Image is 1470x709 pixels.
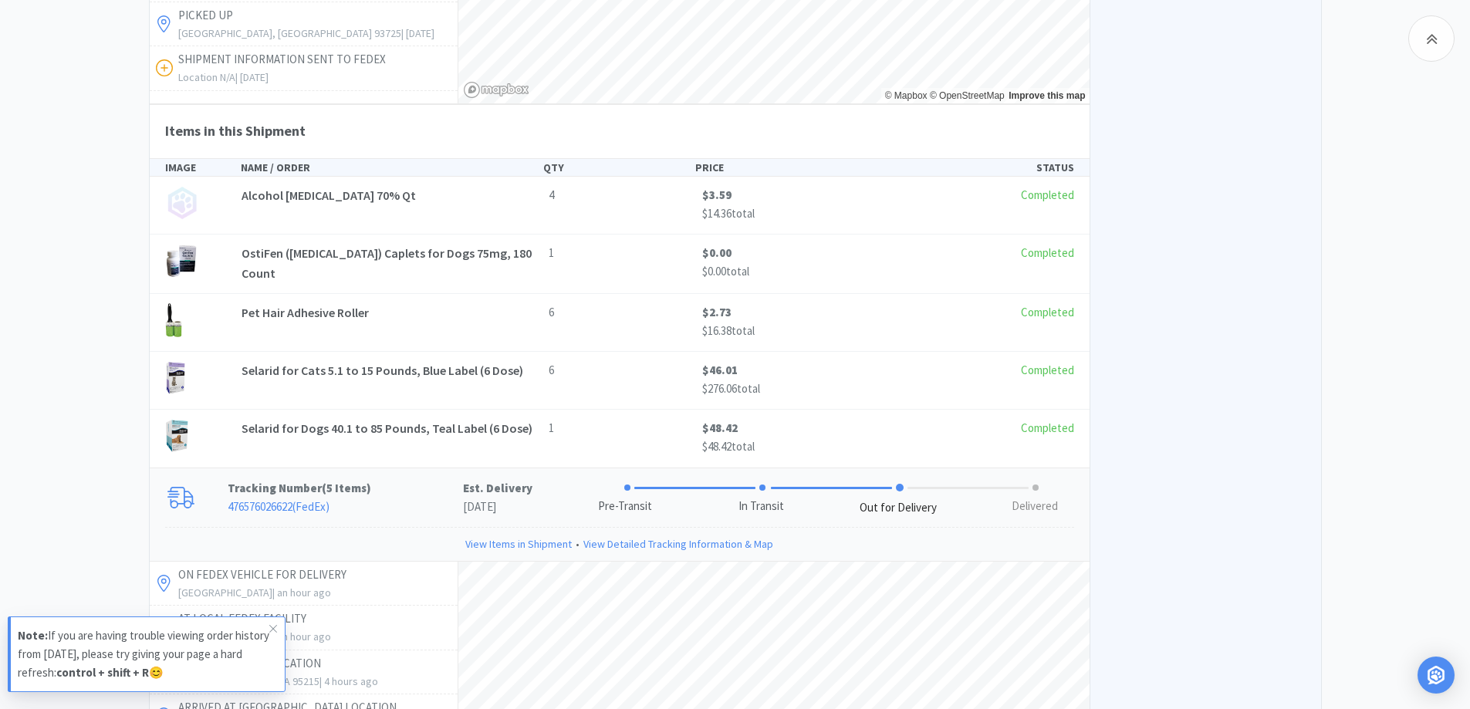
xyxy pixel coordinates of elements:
[463,498,532,516] p: [DATE]
[702,381,737,396] span: $276.06
[1021,363,1074,377] span: Completed
[178,50,454,69] p: SHIPMENT INFORMATION SENT TO FEDEX
[242,305,369,320] span: Pet Hair Adhesive Roller
[543,159,694,176] div: QTY
[549,419,690,437] p: 1
[178,673,454,690] p: [GEOGRAPHIC_DATA], CA 95215 | 4 hours ago
[228,479,463,498] p: Tracking Number ( )
[702,437,843,456] p: total
[1021,305,1074,319] span: Completed
[702,323,732,338] span: $16.38
[178,69,454,86] p: Location N/A | [DATE]
[165,159,241,176] div: IMAGE
[165,419,189,453] img: f95f3f60ebc9423690fa0c96c4aeb43a_344229.png
[702,363,738,377] span: $46.01
[1009,90,1085,101] a: Improve this map
[702,380,843,398] p: total
[18,626,269,682] p: If you are having trouble viewing order history from [DATE], please try giving your page a hard r...
[572,535,583,552] span: •
[178,566,454,584] p: ON FEDEX VEHICLE FOR DELIVERY
[178,654,454,673] p: DEPARTED FEDEX LOCATION
[1021,420,1074,435] span: Completed
[1012,498,1058,515] div: Delivered
[463,479,532,498] p: Est. Delivery
[695,159,847,176] div: PRICE
[326,481,367,495] span: 5 Items
[465,535,572,552] a: View Items in Shipment
[178,6,454,25] p: PICKED UP
[702,264,726,279] span: $0.00
[702,322,843,340] p: total
[702,439,732,454] span: $48.42
[242,187,416,203] span: Alcohol [MEDICAL_DATA] 70% Qt
[702,245,732,260] span: $0.00
[228,499,329,514] a: 476576026622(FedEx)
[178,25,454,42] p: [GEOGRAPHIC_DATA], [GEOGRAPHIC_DATA] 93725 | [DATE]
[702,204,843,223] p: total
[165,303,182,337] img: 593c338c3ca9415fb2430a42cb521060_6732.png
[598,498,652,515] div: Pre-Transit
[165,244,198,278] img: 0725ae3348a04fdfbfaad5b90ca0bc8f_167600.png
[165,186,199,220] img: no_image.png
[150,105,1090,158] h4: Items in this Shipment
[702,206,732,221] span: $14.36
[702,420,738,435] span: $48.42
[847,159,1074,176] div: STATUS
[738,498,784,515] div: In Transit
[549,244,690,262] p: 1
[464,82,529,98] a: Mapbox logo
[178,609,454,628] p: AT LOCAL FEDEX FACILITY
[1021,187,1074,202] span: Completed
[549,186,690,204] p: 4
[860,499,937,517] div: Out for Delivery
[702,187,732,202] span: $3.59
[1418,657,1455,694] div: Open Intercom Messenger
[165,361,187,395] img: b94751c7e7294e359b0feed932c7cc7e_319227.png
[18,628,48,643] strong: Note:
[930,90,1005,101] a: OpenStreetMap
[242,420,532,436] span: Selarid for Dogs 40.1 to 85 Pounds, Teal Label (6 Dose)
[702,262,843,281] p: total
[702,305,732,319] span: $2.73
[549,361,690,380] p: 6
[241,159,544,176] div: NAME / ORDER
[242,363,523,378] span: Selarid for Cats 5.1 to 15 Pounds, Blue Label (6 Dose)
[583,535,773,552] a: View Detailed Tracking Information & Map
[242,245,532,281] span: OstiFen ([MEDICAL_DATA]) Caplets for Dogs 75mg, 180 Count
[178,584,454,601] p: [GEOGRAPHIC_DATA] | an hour ago
[885,90,928,101] a: Mapbox
[1021,245,1074,260] span: Completed
[549,303,690,322] p: 6
[56,665,149,680] strong: control + shift + R
[178,628,454,645] p: [GEOGRAPHIC_DATA] | an hour ago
